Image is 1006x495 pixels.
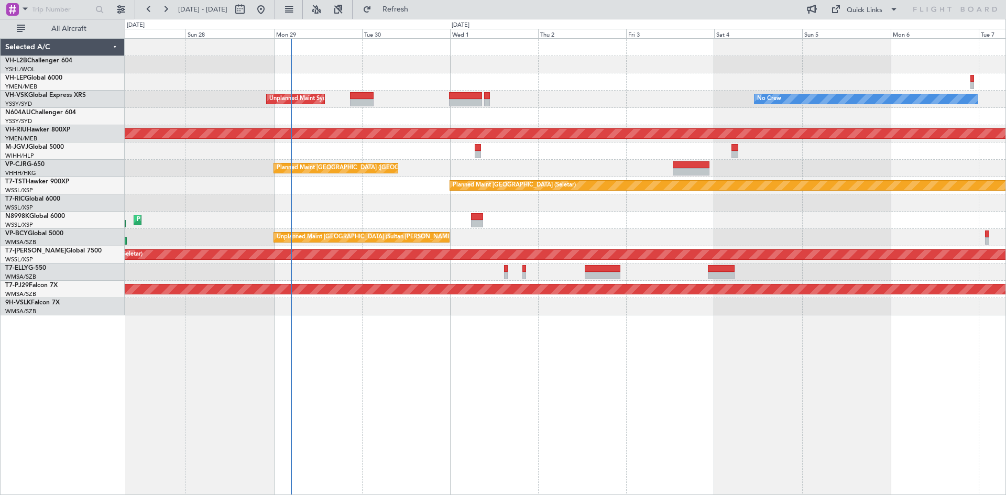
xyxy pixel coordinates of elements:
[362,29,450,38] div: Tue 30
[450,29,538,38] div: Wed 1
[802,29,890,38] div: Sun 5
[5,144,28,150] span: M-JGVJ
[5,196,25,202] span: T7-RIC
[5,179,69,185] a: T7-TSTHawker 900XP
[274,29,362,38] div: Mon 29
[277,160,452,176] div: Planned Maint [GEOGRAPHIC_DATA] ([GEOGRAPHIC_DATA] Intl)
[5,238,36,246] a: WMSA/SZB
[826,1,903,18] button: Quick Links
[5,213,65,219] a: N8998KGlobal 6000
[5,117,32,125] a: YSSY/SYD
[5,300,31,306] span: 9H-VSLK
[5,169,36,177] a: VHHH/HKG
[5,109,76,116] a: N604AUChallenger 604
[5,179,26,185] span: T7-TST
[5,58,27,64] span: VH-L2B
[5,92,28,98] span: VH-VSK
[97,29,185,38] div: Sat 27
[5,152,34,160] a: WIHH/HLP
[5,248,66,254] span: T7-[PERSON_NAME]
[5,248,102,254] a: T7-[PERSON_NAME]Global 7500
[5,186,33,194] a: WSSL/XSP
[5,282,58,289] a: T7-PJ29Falcon 7X
[5,75,62,81] a: VH-LEPGlobal 6000
[5,213,29,219] span: N8998K
[32,2,92,17] input: Trip Number
[626,29,714,38] div: Fri 3
[5,127,27,133] span: VH-RIU
[5,230,63,237] a: VP-BCYGlobal 5000
[5,196,60,202] a: T7-RICGlobal 6000
[5,307,36,315] a: WMSA/SZB
[178,5,227,14] span: [DATE] - [DATE]
[847,5,882,16] div: Quick Links
[5,161,45,168] a: VP-CJRG-650
[5,161,27,168] span: VP-CJR
[891,29,979,38] div: Mon 6
[5,300,60,306] a: 9H-VSLKFalcon 7X
[5,290,36,298] a: WMSA/SZB
[538,29,626,38] div: Thu 2
[137,212,312,228] div: Planned Maint [GEOGRAPHIC_DATA] ([GEOGRAPHIC_DATA] Intl)
[5,256,33,263] a: WSSL/XSP
[714,29,802,38] div: Sat 4
[452,21,469,30] div: [DATE]
[269,91,398,107] div: Unplanned Maint Sydney ([PERSON_NAME] Intl)
[5,58,72,64] a: VH-L2BChallenger 604
[5,273,36,281] a: WMSA/SZB
[5,75,27,81] span: VH-LEP
[5,144,64,150] a: M-JGVJGlobal 5000
[5,92,86,98] a: VH-VSKGlobal Express XRS
[757,91,781,107] div: No Crew
[5,221,33,229] a: WSSL/XSP
[277,229,528,245] div: Unplanned Maint [GEOGRAPHIC_DATA] (Sultan [PERSON_NAME] [PERSON_NAME] - Subang)
[5,135,37,142] a: YMEN/MEB
[5,127,70,133] a: VH-RIUHawker 800XP
[27,25,111,32] span: All Aircraft
[453,178,576,193] div: Planned Maint [GEOGRAPHIC_DATA] (Seletar)
[127,21,145,30] div: [DATE]
[5,204,33,212] a: WSSL/XSP
[358,1,421,18] button: Refresh
[5,109,31,116] span: N604AU
[12,20,114,37] button: All Aircraft
[374,6,418,13] span: Refresh
[5,265,28,271] span: T7-ELLY
[5,265,46,271] a: T7-ELLYG-550
[5,230,28,237] span: VP-BCY
[5,65,35,73] a: YSHL/WOL
[5,100,32,108] a: YSSY/SYD
[185,29,274,38] div: Sun 28
[5,83,37,91] a: YMEN/MEB
[5,282,29,289] span: T7-PJ29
